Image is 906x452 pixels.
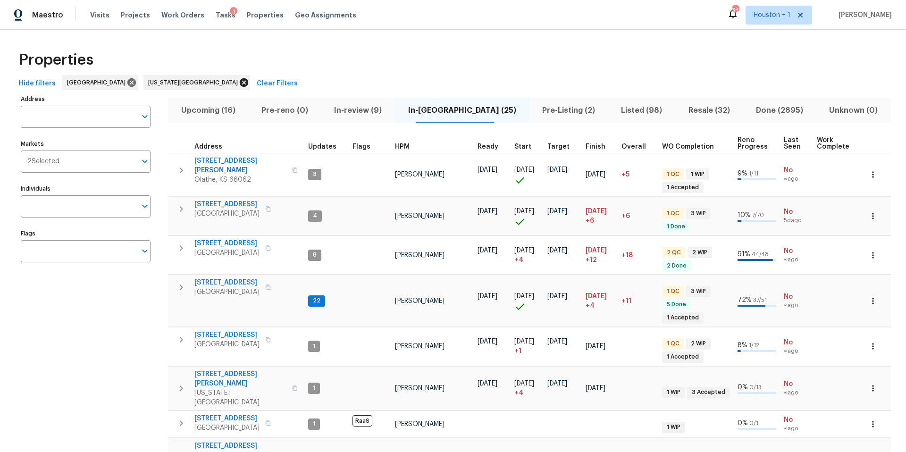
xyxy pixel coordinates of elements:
[586,171,605,178] span: [DATE]
[395,421,445,427] span: [PERSON_NAME]
[662,143,714,150] span: WO Completion
[21,186,151,192] label: Individuals
[753,297,767,303] span: 37 / 51
[547,167,567,173] span: [DATE]
[19,55,93,65] span: Properties
[148,78,242,87] span: [US_STATE][GEOGRAPHIC_DATA]
[121,10,150,20] span: Projects
[194,287,260,297] span: [GEOGRAPHIC_DATA]
[681,104,737,117] span: Resale (32)
[784,301,809,310] span: ∞ ago
[749,385,762,390] span: 0 / 13
[19,78,56,90] span: Hide filters
[15,75,59,92] button: Hide filters
[511,366,544,410] td: Project started 4 days late
[749,171,758,176] span: 1 / 11
[194,239,260,248] span: [STREET_ADDRESS]
[618,236,658,275] td: 18 day(s) past target finish date
[138,200,151,213] button: Open
[478,247,497,254] span: [DATE]
[738,342,747,349] span: 8 %
[817,137,849,150] span: Work Complete
[230,7,237,17] div: 1
[21,141,151,147] label: Markets
[621,213,630,219] span: +6
[257,78,298,90] span: Clear Filters
[738,251,750,258] span: 91 %
[478,208,497,215] span: [DATE]
[586,143,605,150] span: Finish
[621,252,633,259] span: +18
[663,340,683,348] span: 1 QC
[663,184,703,192] span: 1 Accepted
[586,293,607,300] span: [DATE]
[478,338,497,345] span: [DATE]
[21,96,151,102] label: Address
[586,208,607,215] span: [DATE]
[511,236,544,275] td: Project started 4 days late
[514,338,534,345] span: [DATE]
[784,379,809,389] span: No
[784,425,809,433] span: ∞ ago
[514,208,534,215] span: [DATE]
[514,143,531,150] span: Start
[194,388,286,407] span: [US_STATE][GEOGRAPHIC_DATA]
[309,420,319,428] span: 1
[138,155,151,168] button: Open
[663,301,690,309] span: 5 Done
[586,143,614,150] div: Projected renovation finish date
[514,293,534,300] span: [DATE]
[582,275,618,327] td: Scheduled to finish 4 day(s) late
[784,415,809,425] span: No
[586,343,605,350] span: [DATE]
[687,340,710,348] span: 2 WIP
[478,293,497,300] span: [DATE]
[395,143,410,150] span: HPM
[216,12,235,18] span: Tasks
[138,244,151,258] button: Open
[547,293,567,300] span: [DATE]
[732,6,738,15] div: 34
[784,389,809,397] span: ∞ ago
[547,143,570,150] span: Target
[752,212,764,218] span: 7 / 70
[295,10,356,20] span: Geo Assignments
[784,217,809,225] span: 5d ago
[511,197,544,235] td: Project started on time
[663,314,703,322] span: 1 Accepted
[514,255,523,265] span: + 4
[586,255,597,265] span: +12
[401,104,523,117] span: In-[GEOGRAPHIC_DATA] (25)
[547,247,567,254] span: [DATE]
[247,10,284,20] span: Properties
[663,388,684,396] span: 1 WIP
[62,75,138,90] div: [GEOGRAPHIC_DATA]
[547,143,578,150] div: Target renovation project end date
[194,441,286,451] span: [STREET_ADDRESS]
[514,167,534,173] span: [DATE]
[194,175,286,184] span: Olathe, KS 66062
[738,137,768,150] span: Reno Progress
[618,153,658,196] td: 5 day(s) past target finish date
[27,158,59,166] span: 2 Selected
[194,414,260,423] span: [STREET_ADDRESS]
[738,384,748,391] span: 0 %
[194,423,260,433] span: [GEOGRAPHIC_DATA]
[754,10,790,20] span: Houston + 1
[738,170,747,177] span: 9 %
[511,153,544,196] td: Project started on time
[253,75,302,92] button: Clear Filters
[194,340,260,349] span: [GEOGRAPHIC_DATA]
[395,213,445,219] span: [PERSON_NAME]
[478,143,498,150] span: Ready
[663,170,683,178] span: 1 QC
[547,338,567,345] span: [DATE]
[663,353,703,361] span: 1 Accepted
[687,170,708,178] span: 1 WIP
[514,388,523,398] span: + 4
[621,143,646,150] span: Overall
[174,104,243,117] span: Upcoming (16)
[822,104,885,117] span: Unknown (0)
[784,207,809,217] span: No
[194,143,222,150] span: Address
